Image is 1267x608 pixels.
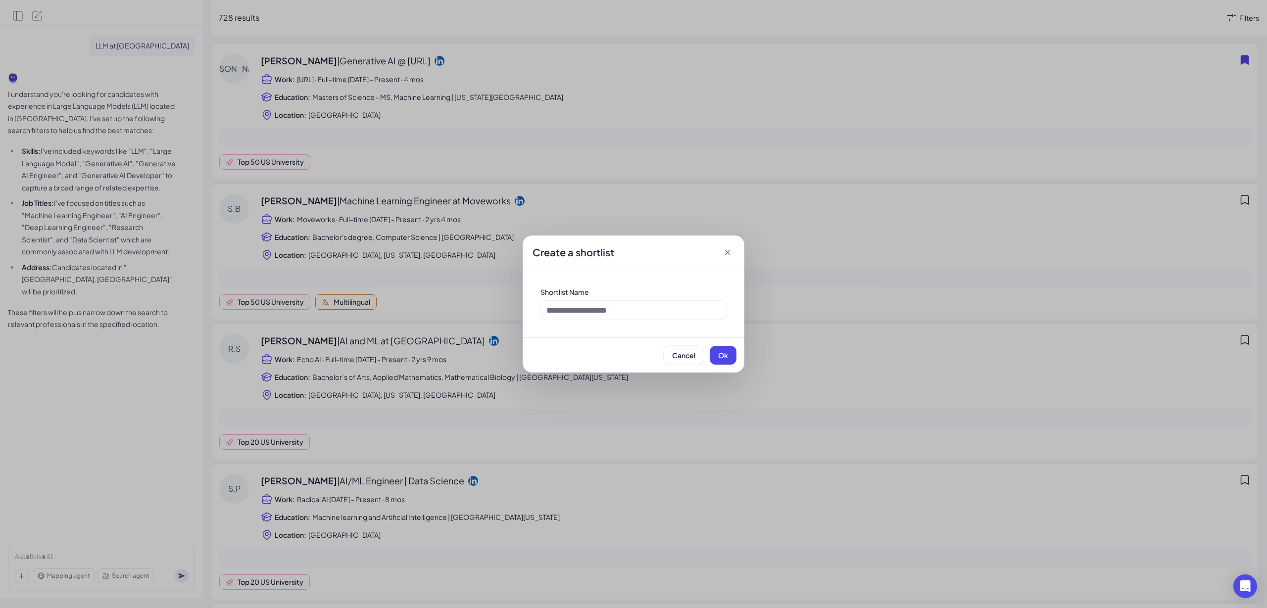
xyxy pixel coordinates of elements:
[672,351,695,360] span: Cancel
[664,346,704,365] button: Cancel
[710,346,736,365] button: Ok
[718,351,728,360] span: Ok
[1233,574,1257,598] div: Open Intercom Messenger
[540,287,727,297] div: Shortlist Name
[533,245,614,259] span: Create a shortlist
